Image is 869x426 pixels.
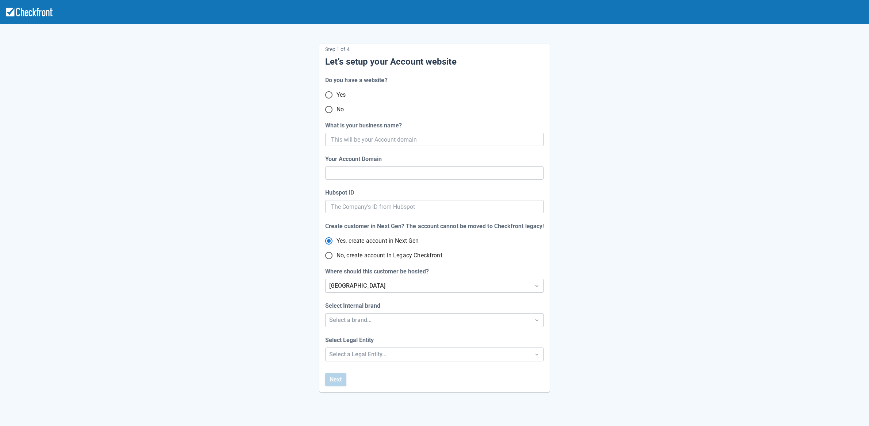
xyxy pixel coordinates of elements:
[331,200,538,213] input: The Company's ID from Hubspot
[533,282,541,289] span: Dropdown icon
[325,222,544,231] div: Create customer in Next Gen? The account cannot be moved to Checkfront legacy!
[325,121,405,130] label: What is your business name?
[325,155,385,164] label: Your Account Domain
[325,336,377,345] label: Select Legal Entity
[533,316,541,324] span: Dropdown icon
[337,105,344,114] span: No
[325,188,357,197] label: Hubspot ID
[329,350,527,359] div: Select a Legal Entity...
[331,133,537,146] input: This will be your Account domain
[325,76,388,85] div: Do you have a website?
[325,56,544,67] h5: Let’s setup your Account website
[337,251,442,260] span: No, create account in Legacy Checkfront
[325,44,544,55] p: Step 1 of 4
[533,351,541,358] span: Dropdown icon
[325,267,432,276] label: Where should this customer be hosted?
[325,302,383,310] label: Select Internal brand
[329,316,527,325] div: Select a brand...
[764,347,869,426] iframe: Chat Widget
[337,91,346,99] span: Yes
[329,281,527,290] div: [GEOGRAPHIC_DATA]
[337,237,419,245] span: Yes, create account in Next Gen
